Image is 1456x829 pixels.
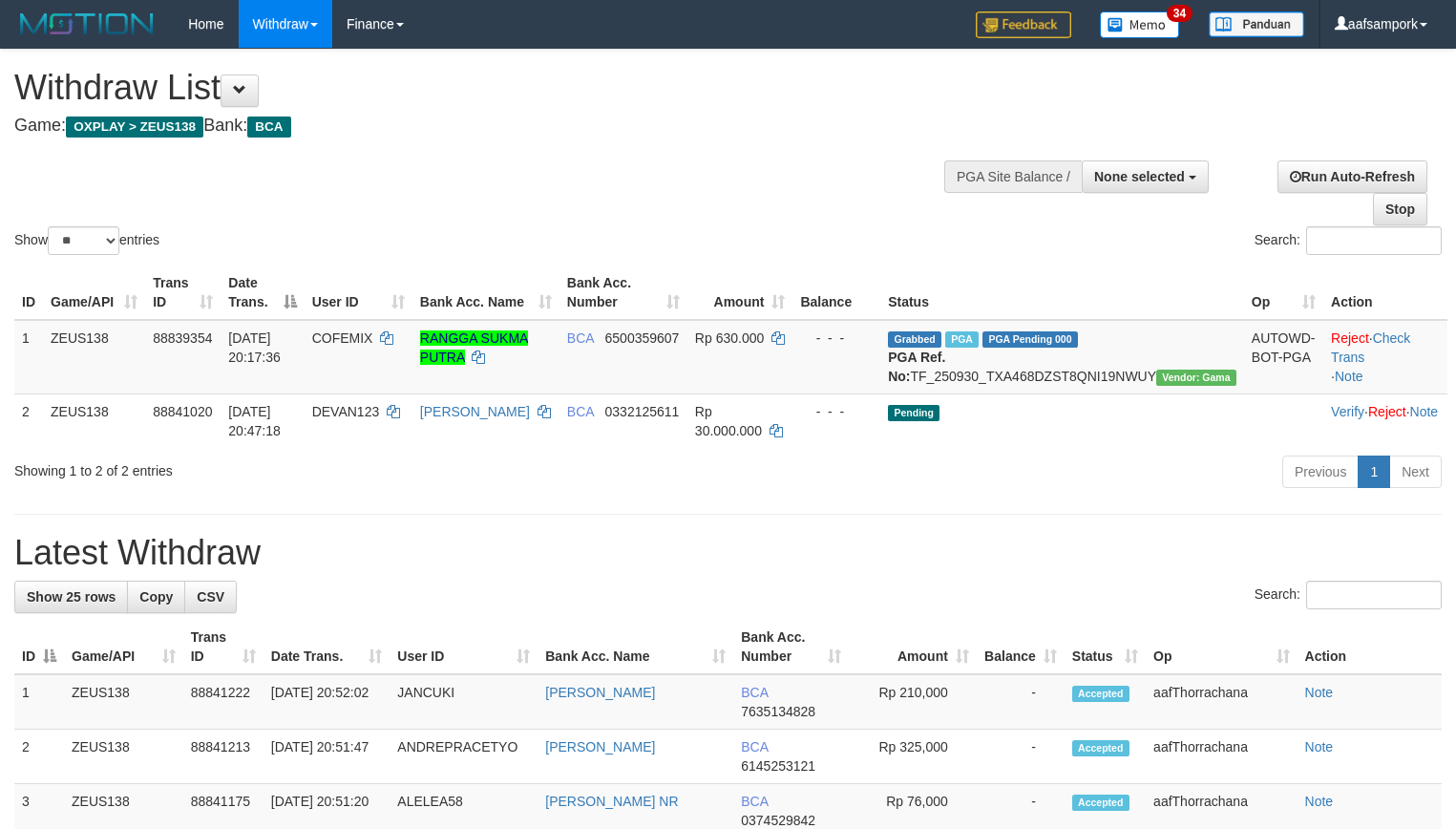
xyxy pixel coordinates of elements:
a: Reject [1331,330,1369,346]
span: 34 [1167,5,1192,22]
th: User ID: activate to sort column ascending [305,266,412,320]
td: [DATE] 20:51:47 [264,730,390,784]
label: Search: [1255,581,1442,609]
span: [DATE] 20:17:36 [228,330,281,365]
b: PGA Ref. No: [888,350,945,384]
a: Next [1389,456,1442,488]
span: Rp 30.000.000 [695,404,762,438]
span: BCA [567,330,594,346]
th: Bank Acc. Name: activate to sort column ascending [538,620,733,674]
span: None selected [1094,169,1185,184]
td: AUTOWD-BOT-PGA [1244,320,1323,394]
span: 88841020 [153,404,212,419]
td: · · [1323,320,1447,394]
a: [PERSON_NAME] [545,685,655,700]
a: [PERSON_NAME] [420,404,530,419]
td: ANDREPRACETYO [390,730,538,784]
div: - - - [800,402,873,421]
td: TF_250930_TXA468DZST8QNI19NWUY [880,320,1244,394]
img: panduan.png [1209,11,1304,37]
span: Copy 7635134828 to clipboard [741,704,815,719]
h1: Latest Withdraw [14,534,1442,572]
span: Copy 6145253121 to clipboard [741,758,815,774]
span: Copy 0374529842 to clipboard [741,813,815,828]
td: JANCUKI [390,674,538,730]
span: PGA Pending [982,331,1078,348]
img: Feedback.jpg [976,11,1071,38]
img: MOTION_logo.png [14,10,159,38]
span: [DATE] 20:47:18 [228,404,281,438]
td: aafThorrachana [1146,674,1297,730]
th: User ID: activate to sort column ascending [390,620,538,674]
span: Pending [888,405,939,421]
th: Op: activate to sort column ascending [1244,266,1323,320]
a: 1 [1358,456,1390,488]
div: - - - [800,329,873,348]
a: Note [1335,369,1363,384]
td: 88841213 [183,730,264,784]
span: BCA [741,739,768,755]
div: Showing 1 to 2 of 2 entries [14,454,592,480]
th: Trans ID: activate to sort column ascending [145,266,221,320]
span: 88839354 [153,330,212,346]
span: BCA [567,404,594,419]
th: Status [880,266,1244,320]
a: [PERSON_NAME] [545,739,655,755]
th: Date Trans.: activate to sort column ascending [264,620,390,674]
input: Search: [1306,581,1442,609]
a: Check Trans [1331,330,1410,365]
td: - [977,674,1065,730]
a: CSV [184,581,237,613]
td: [DATE] 20:52:02 [264,674,390,730]
td: ZEUS138 [43,393,145,448]
th: Status: activate to sort column ascending [1065,620,1146,674]
td: Rp 210,000 [849,674,977,730]
th: Bank Acc. Number: activate to sort column ascending [559,266,687,320]
th: ID: activate to sort column descending [14,620,64,674]
span: Accepted [1072,795,1129,811]
span: CSV [197,589,224,605]
td: - [977,730,1065,784]
label: Show entries [14,226,159,255]
span: Rp 630.000 [695,330,764,346]
span: Vendor URL: https://trx31.1velocity.biz [1156,370,1236,386]
button: None selected [1082,160,1209,193]
select: Showentries [48,226,119,255]
a: Note [1305,685,1334,700]
td: Rp 325,000 [849,730,977,784]
span: Grabbed [888,331,941,348]
td: 1 [14,320,43,394]
th: Balance: activate to sort column ascending [977,620,1065,674]
span: Accepted [1072,686,1129,702]
th: Bank Acc. Number: activate to sort column ascending [733,620,849,674]
span: Show 25 rows [27,589,116,605]
h1: Withdraw List [14,69,952,107]
th: Amount: activate to sort column ascending [687,266,793,320]
a: [PERSON_NAME] NR [545,794,678,809]
td: 88841222 [183,674,264,730]
th: Amount: activate to sort column ascending [849,620,977,674]
th: Trans ID: activate to sort column ascending [183,620,264,674]
th: Date Trans.: activate to sort column descending [221,266,304,320]
a: Note [1305,739,1334,755]
th: Game/API: activate to sort column ascending [43,266,145,320]
a: Note [1305,794,1334,809]
a: Copy [127,581,185,613]
span: OXPLAY > ZEUS138 [66,117,203,138]
td: 2 [14,393,43,448]
td: · · [1323,393,1447,448]
span: BCA [247,117,290,138]
td: 1 [14,674,64,730]
th: Action [1298,620,1442,674]
a: Stop [1373,193,1427,225]
span: BCA [741,685,768,700]
a: Verify [1331,404,1364,419]
span: Copy 6500359607 to clipboard [605,330,680,346]
td: ZEUS138 [64,730,183,784]
th: Bank Acc. Name: activate to sort column ascending [412,266,559,320]
a: RANGGA SUKMA PUTRA [420,330,529,365]
td: 2 [14,730,64,784]
span: Copy 0332125611 to clipboard [605,404,680,419]
img: Button%20Memo.svg [1100,11,1180,38]
th: Balance [792,266,880,320]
